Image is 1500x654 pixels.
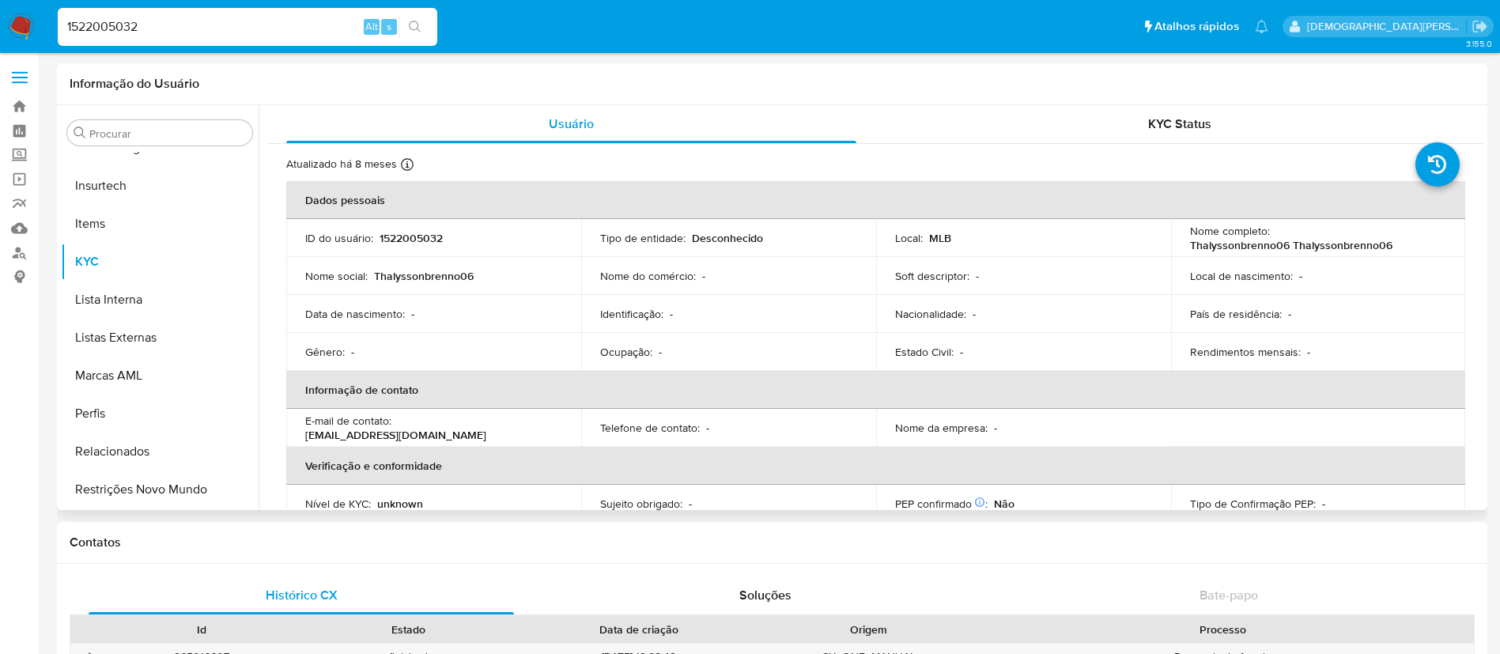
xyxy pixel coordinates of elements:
[305,269,368,283] p: Nome social :
[70,535,1475,550] h1: Contatos
[600,421,700,435] p: Telefone de contato :
[895,345,954,359] p: Estado Civil :
[1322,497,1325,511] p: -
[61,395,259,433] button: Perfis
[600,345,652,359] p: Ocupação :
[377,497,423,511] p: unknown
[706,421,709,435] p: -
[286,157,397,172] p: Atualizado há 8 meses
[895,307,966,321] p: Nacionalidade :
[1288,307,1291,321] p: -
[689,497,692,511] p: -
[305,231,373,245] p: ID do usuário :
[266,586,338,604] span: Histórico CX
[960,345,963,359] p: -
[1190,238,1392,252] p: Thalyssonbrenno06 Thalyssonbrenno06
[1190,497,1316,511] p: Tipo de Confirmação PEP :
[89,127,246,141] input: Procurar
[286,447,1465,485] th: Verificação e conformidade
[61,243,259,281] button: KYC
[380,231,443,245] p: 1522005032
[351,345,354,359] p: -
[305,428,486,442] p: [EMAIL_ADDRESS][DOMAIN_NAME]
[1190,345,1301,359] p: Rendimentos mensais :
[973,307,976,321] p: -
[659,345,662,359] p: -
[1200,586,1258,604] span: Bate-papo
[61,167,259,205] button: Insurtech
[1190,269,1293,283] p: Local de nascimento :
[895,269,969,283] p: Soft descriptor :
[61,319,259,357] button: Listas Externas
[1190,224,1270,238] p: Nome completo :
[1255,20,1268,33] a: Notificações
[411,307,414,321] p: -
[305,307,405,321] p: Data de nascimento :
[305,497,371,511] p: Nível de KYC :
[600,307,663,321] p: Identificação :
[776,622,962,637] div: Origem
[61,471,259,508] button: Restrições Novo Mundo
[387,19,391,34] span: s
[984,622,1463,637] div: Processo
[692,231,763,245] p: Desconhecido
[1472,18,1488,35] a: Sair
[399,16,431,38] button: search-icon
[74,127,86,139] button: Procurar
[1154,18,1239,35] span: Atalhos rápidos
[58,17,437,37] input: Pesquise usuários ou casos...
[600,269,696,283] p: Nome do comércio :
[316,622,501,637] div: Estado
[994,421,997,435] p: -
[929,231,951,245] p: MLB
[61,433,259,471] button: Relacionados
[1307,345,1310,359] p: -
[549,115,594,133] span: Usuário
[61,357,259,395] button: Marcas AML
[702,269,705,283] p: -
[286,181,1465,219] th: Dados pessoais
[61,281,259,319] button: Lista Interna
[1307,19,1467,34] p: thais.asantos@mercadolivre.com
[976,269,979,283] p: -
[305,345,345,359] p: Gênero :
[374,269,474,283] p: Thalyssonbrenno06
[600,231,686,245] p: Tipo de entidade :
[739,586,792,604] span: Soluções
[895,497,988,511] p: PEP confirmado :
[1299,269,1302,283] p: -
[70,76,199,92] h1: Informação do Usuário
[600,497,682,511] p: Sujeito obrigado :
[895,421,988,435] p: Nome da empresa :
[286,371,1465,409] th: Informação de contato
[109,622,294,637] div: Id
[1148,115,1211,133] span: KYC Status
[365,19,378,34] span: Alt
[305,414,391,428] p: E-mail de contato :
[61,205,259,243] button: Items
[895,231,923,245] p: Local :
[1190,307,1282,321] p: País de residência :
[670,307,673,321] p: -
[994,497,1014,511] p: Não
[523,622,754,637] div: Data de criação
